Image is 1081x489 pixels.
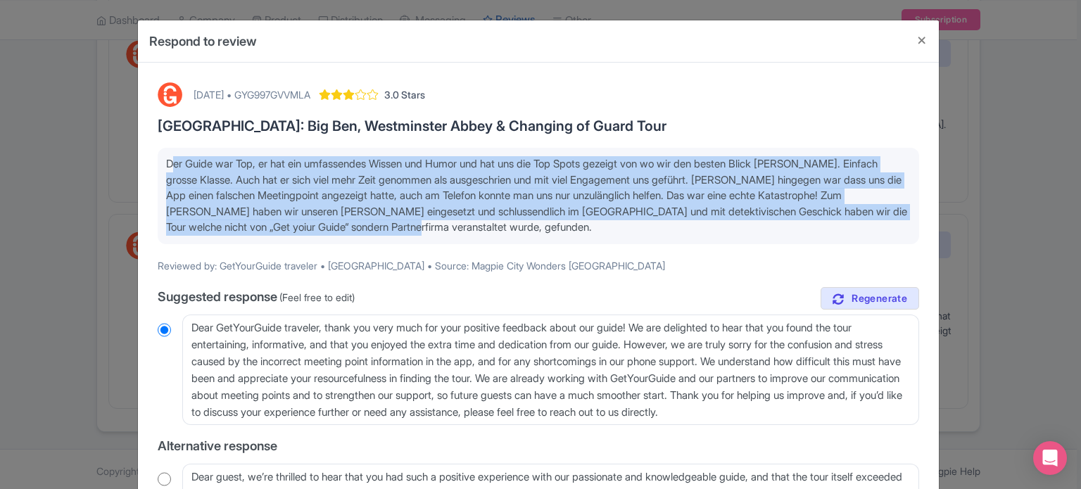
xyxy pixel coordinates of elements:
div: [DATE] • GYG997GVVMLA [194,87,310,102]
button: Close [905,20,939,61]
img: GetYourGuide Logo [158,82,182,107]
textarea: Dear GetYourGuide traveler, thank you very much for your positive feedback about our guide! We ar... [182,315,919,426]
h3: [GEOGRAPHIC_DATA]: Big Ben, Westminster Abbey & Changing of Guard Tour [158,118,919,134]
h4: Respond to review [149,32,257,51]
span: Der Guide war Top, er hat ein umfassendes Wissen und Humor und hat uns die Top Spots gezeigt von ... [166,157,907,234]
div: Open Intercom Messenger [1033,441,1067,475]
span: (Feel free to edit) [279,291,355,303]
a: Regenerate [821,287,919,310]
span: Regenerate [852,292,907,305]
span: Suggested response [158,289,277,304]
span: Alternative response [158,438,277,453]
p: Reviewed by: GetYourGuide traveler • [GEOGRAPHIC_DATA] • Source: Magpie City Wonders [GEOGRAPHIC_... [158,258,919,273]
span: 3.0 Stars [384,87,425,102]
